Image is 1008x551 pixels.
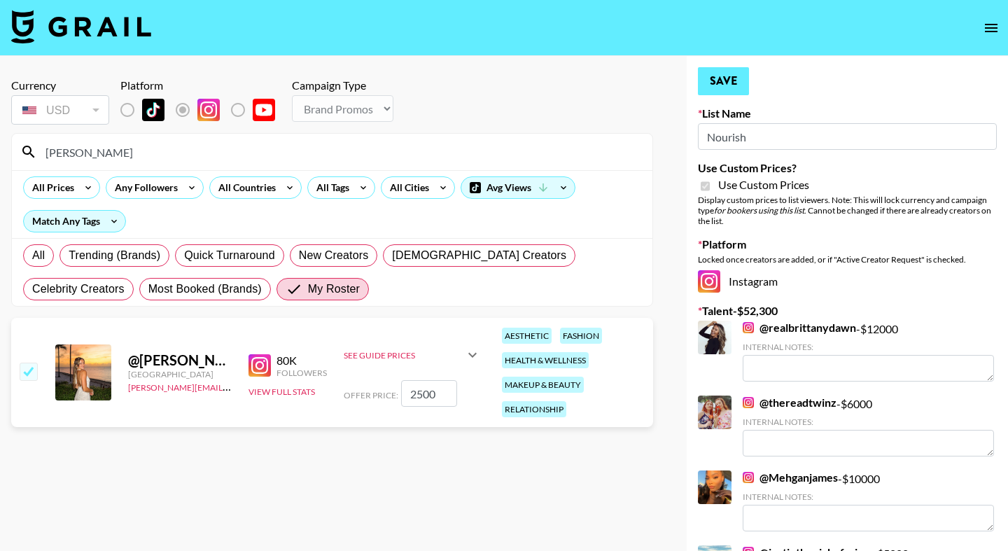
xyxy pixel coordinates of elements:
[502,352,589,368] div: health & wellness
[560,328,602,344] div: fashion
[743,491,994,502] div: Internal Notes:
[11,92,109,127] div: Currency is locked to USD
[299,247,369,264] span: New Creators
[308,177,352,198] div: All Tags
[743,472,754,483] img: Instagram
[128,369,232,379] div: [GEOGRAPHIC_DATA]
[698,67,749,95] button: Save
[743,322,754,333] img: Instagram
[11,78,109,92] div: Currency
[401,380,457,407] input: 2,000
[502,377,584,393] div: makeup & beauty
[292,78,393,92] div: Campaign Type
[248,386,315,397] button: View Full Stats
[743,342,994,352] div: Internal Notes:
[69,247,160,264] span: Trending (Brands)
[148,281,262,298] span: Most Booked (Brands)
[698,304,997,318] label: Talent - $ 52,300
[106,177,181,198] div: Any Followers
[248,354,271,377] img: Instagram
[718,178,809,192] span: Use Custom Prices
[32,247,45,264] span: All
[344,338,481,372] div: See Guide Prices
[698,106,997,120] label: List Name
[743,321,994,382] div: - $ 12000
[24,177,77,198] div: All Prices
[197,99,220,121] img: Instagram
[743,396,994,456] div: - $ 6000
[743,396,836,410] a: @thereadtwinz
[698,195,997,226] div: Display custom prices to list viewers. Note: This will lock currency and campaign type . Cannot b...
[698,237,997,251] label: Platform
[344,390,398,400] span: Offer Price:
[461,177,575,198] div: Avg Views
[24,211,125,232] div: Match Any Tags
[210,177,279,198] div: All Countries
[714,205,804,216] em: for bookers using this list
[743,417,994,427] div: Internal Notes:
[698,270,720,293] img: Instagram
[276,354,327,368] div: 80K
[381,177,432,198] div: All Cities
[120,95,286,125] div: List locked to Instagram.
[32,281,125,298] span: Celebrity Creators
[11,10,151,43] img: Grail Talent
[698,254,997,265] div: Locked once creators are added, or if "Active Creator Request" is checked.
[743,321,856,335] a: @realbrittanydawn
[977,14,1005,42] button: open drawer
[276,368,327,378] div: Followers
[502,401,566,417] div: relationship
[344,350,464,361] div: See Guide Prices
[253,99,275,121] img: YouTube
[502,328,552,344] div: aesthetic
[37,141,644,163] input: Search by User Name
[392,247,566,264] span: [DEMOGRAPHIC_DATA] Creators
[743,470,838,484] a: @Mehganjames
[698,270,997,293] div: Instagram
[308,281,360,298] span: My Roster
[128,351,232,369] div: @ [PERSON_NAME].[PERSON_NAME]
[743,470,994,531] div: - $ 10000
[14,98,106,123] div: USD
[743,397,754,408] img: Instagram
[184,247,275,264] span: Quick Turnaround
[142,99,164,121] img: TikTok
[120,78,286,92] div: Platform
[698,161,997,175] label: Use Custom Prices?
[128,379,402,393] a: [PERSON_NAME][EMAIL_ADDRESS][PERSON_NAME][DOMAIN_NAME]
